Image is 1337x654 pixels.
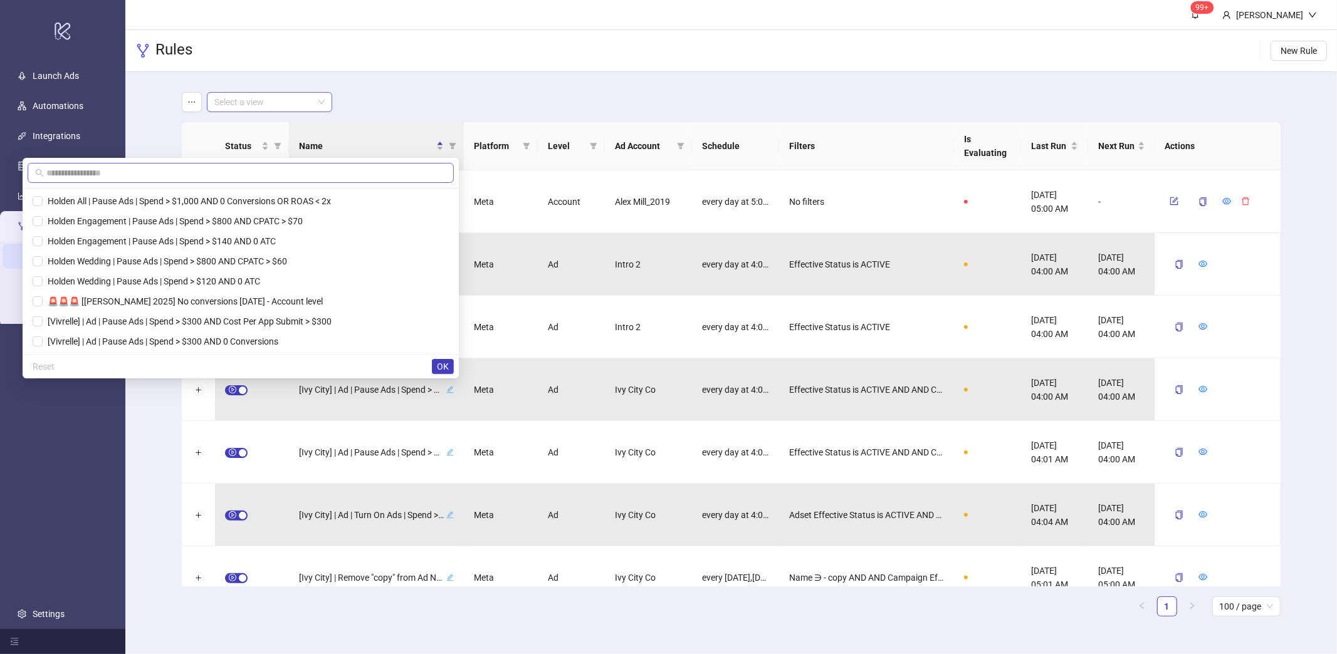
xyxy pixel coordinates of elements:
[1223,197,1232,205] span: eye
[789,508,944,522] span: Adset Effective Status is ACTIVE AND AND Name ∌ pause AND AND Name ∌ sale
[1021,122,1088,170] th: Last Run
[271,137,284,155] span: filter
[1088,170,1155,233] div: -
[1165,317,1194,337] button: copy
[789,445,944,459] span: Effective Status is ACTIVE AND AND Campaign Name ∌ VO4PE AND AND Campaign Name ∌ Incremental
[194,573,204,583] button: Expand row
[702,571,769,584] span: every [DATE],[DATE],[DATE],[DATE],[DATE] at 5:00 AM [GEOGRAPHIC_DATA]/New_York
[1132,596,1152,616] li: Previous Page
[702,320,769,334] span: every day at 4:00 AM [GEOGRAPHIC_DATA]/New_York
[449,142,456,150] span: filter
[299,445,444,459] span: [Ivy City] | Ad | Pause Ads | Spend > $100 AND ROAS < 2.0x
[605,484,692,546] div: Ivy City Co
[155,40,192,61] h3: Rules
[1088,421,1155,484] div: [DATE] 04:00 AM
[187,98,196,106] span: ellipsis
[538,170,605,233] div: Account
[1237,194,1256,209] button: delete
[18,222,26,231] span: fork
[437,361,449,371] span: OK
[1222,11,1231,19] span: user
[520,137,533,155] span: filter
[1021,484,1088,546] div: [DATE] 04:04 AM
[1088,484,1155,546] div: [DATE] 04:00 AM
[1165,254,1194,274] button: copy
[35,169,44,177] span: search
[1191,1,1214,14] sup: 111
[789,320,890,334] span: Effective Status is ACTIVE
[43,276,260,286] span: Holden Wedding | Pause Ads | Spend > $120 AND 0 ATC
[464,296,538,358] div: Meta
[1199,573,1208,581] span: eye
[1199,322,1208,332] a: eye
[1157,596,1177,616] li: 1
[1021,296,1088,358] div: [DATE] 04:00 AM
[1132,596,1152,616] button: left
[587,137,600,155] span: filter
[1212,596,1281,616] div: Page Size
[538,296,605,358] div: Ad
[605,296,692,358] div: Intro 2
[299,569,454,586] div: [Ivy City] | Remove "copy" from Ad Name - Copyedit
[523,142,530,150] span: filter
[538,421,605,484] div: Ad
[289,122,464,170] th: Name
[1021,358,1088,421] div: [DATE] 04:00 AM
[789,571,944,584] span: Name ∋ - copy AND AND Campaign Effective Status is ACTIVE
[432,359,454,374] button: OK
[605,170,692,233] div: Alex Mill_2019
[1155,122,1281,170] th: Actions
[779,122,954,170] th: Filters
[677,142,684,150] span: filter
[692,122,779,170] th: Schedule
[1281,46,1317,56] span: New Rule
[33,101,83,111] a: Automations
[674,137,687,155] span: filter
[1199,447,1208,456] span: eye
[1199,573,1208,583] a: eye
[1088,358,1155,421] div: [DATE] 04:00 AM
[446,574,454,581] span: edit
[1175,511,1184,519] span: copy
[1308,11,1317,19] span: down
[1199,447,1208,457] a: eye
[1220,597,1273,616] span: 100 / page
[464,358,538,421] div: Meta
[1199,385,1208,395] a: eye
[954,122,1021,170] th: Is Evaluating
[538,546,605,609] div: Ad
[299,571,444,584] span: [Ivy City] | Remove "copy" from Ad Name - Copy
[615,139,672,153] span: Ad Account
[1191,10,1200,19] span: bell
[1158,597,1177,616] a: 1
[1199,322,1208,331] span: eye
[702,508,769,522] span: every day at 4:00 AM [GEOGRAPHIC_DATA]/New_York
[446,137,459,155] span: filter
[1175,448,1184,457] span: copy
[464,484,538,546] div: Meta
[299,444,454,460] div: [Ivy City] | Ad | Pause Ads | Spend > $100 AND ROAS < 2.0xedit
[702,445,769,459] span: every day at 4:00 AM [GEOGRAPHIC_DATA]/New_York
[538,358,605,421] div: Ad
[1199,510,1208,519] span: eye
[43,236,276,246] span: Holden Engagement | Pause Ads | Spend > $140 AND 0 ATC
[10,637,19,646] span: menu-fold
[1165,505,1194,525] button: copy
[474,139,518,153] span: Platform
[1031,139,1068,153] span: Last Run
[605,358,692,421] div: Ivy City Co
[446,386,454,393] span: edit
[194,511,204,521] button: Expand row
[194,385,204,395] button: Expand row
[299,507,454,523] div: [Ivy City] | Ad | Turn On Ads | Spend > $50 AND ROAS > 2.0xedit
[299,383,444,397] span: [Ivy City] | Ad | Pause Ads | Spend > $100 AND 0 Conversions
[1098,139,1135,153] span: Next Run
[464,421,538,484] div: Meta
[299,381,454,398] div: [Ivy City] | Ad | Pause Ads | Spend > $100 AND 0 Conversionsedit
[1199,197,1208,206] span: copy
[538,233,605,296] div: Ad
[33,609,65,619] a: Settings
[274,142,281,150] span: filter
[1165,194,1184,209] button: form
[135,43,150,58] span: fork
